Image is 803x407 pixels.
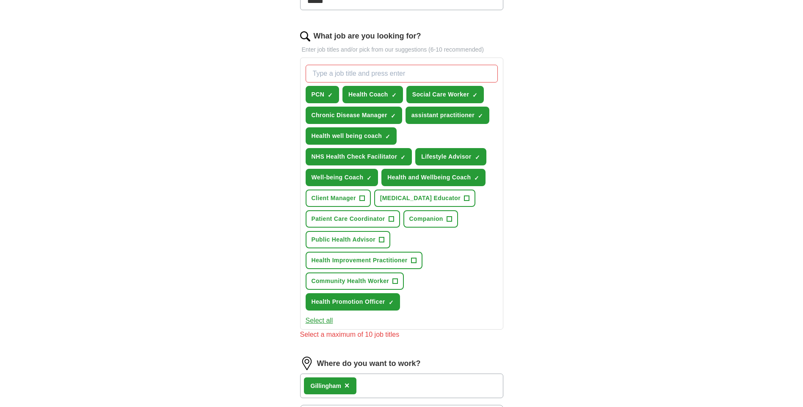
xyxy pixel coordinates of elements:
img: search.png [300,31,310,41]
button: Health Promotion Officer✓ [306,293,400,311]
span: Client Manager [312,194,356,203]
button: Health and Wellbeing Coach✓ [381,169,486,186]
span: assistant practitioner [411,111,475,120]
button: Health Coach✓ [342,86,403,103]
span: Health Promotion Officer [312,297,385,306]
button: Public Health Advisor [306,231,391,248]
button: PCN✓ [306,86,339,103]
div: Select a maximum of 10 job titles [300,330,503,340]
span: Patient Care Coordinator [312,214,385,223]
span: Community Health Worker [312,277,389,286]
button: Chronic Disease Manager✓ [306,107,402,124]
span: ✓ [472,92,477,99]
p: Enter job titles and/or pick from our suggestions (6-10 recommended) [300,45,503,54]
button: [MEDICAL_DATA] Educator [374,190,475,207]
span: ✓ [385,133,390,140]
button: Health well being coach✓ [306,127,397,145]
span: ✓ [328,92,333,99]
span: Health well being coach [312,132,382,140]
button: Lifestyle Advisor✓ [415,148,486,165]
span: Health Coach [348,90,388,99]
span: Health and Wellbeing Coach [387,173,471,182]
button: Client Manager [306,190,371,207]
span: Lifestyle Advisor [421,152,471,161]
button: Community Health Worker [306,272,404,290]
span: NHS Health Check Facilitator [312,152,397,161]
button: assistant practitioner✓ [406,107,489,124]
span: Chronic Disease Manager [312,111,387,120]
span: Health Improvement Practitioner [312,256,408,265]
span: ✓ [367,175,372,181]
span: Social Care Worker [412,90,469,99]
span: Public Health Advisor [312,235,376,244]
button: × [345,379,350,392]
button: Companion [403,210,458,228]
span: × [345,381,350,390]
span: ✓ [392,92,397,99]
span: ✓ [478,113,483,119]
span: ✓ [475,154,480,161]
span: ✓ [391,113,396,119]
button: Select all [306,316,333,326]
button: Health Improvement Practitioner [306,252,422,269]
button: NHS Health Check Facilitator✓ [306,148,412,165]
div: Gillingham [311,382,341,390]
span: ✓ [400,154,406,161]
span: ✓ [474,175,479,181]
label: What job are you looking for? [314,30,421,42]
span: Well-being Coach [312,173,364,182]
button: Social Care Worker✓ [406,86,484,103]
button: Well-being Coach✓ [306,169,378,186]
img: location.png [300,357,314,370]
button: Patient Care Coordinator [306,210,400,228]
input: Type a job title and press enter [306,65,498,82]
label: Where do you want to work? [317,358,421,369]
span: [MEDICAL_DATA] Educator [380,194,461,203]
span: Companion [409,214,443,223]
span: PCN [312,90,325,99]
span: ✓ [389,299,394,306]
